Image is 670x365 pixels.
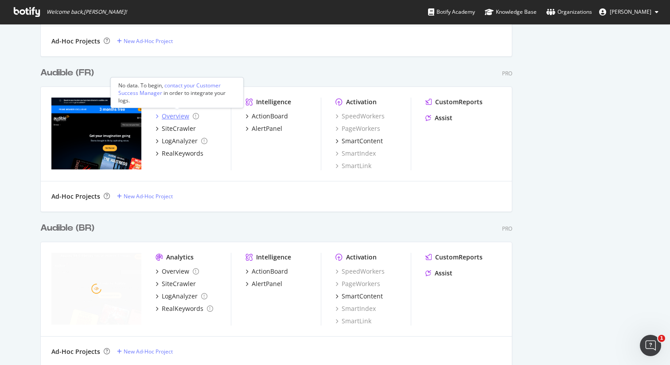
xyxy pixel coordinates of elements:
[658,335,665,342] span: 1
[117,192,173,200] a: New Ad-Hoc Project
[162,124,196,133] div: SiteCrawler
[245,124,282,133] a: AlertPanel
[252,124,282,133] div: AlertPanel
[156,292,207,301] a: LogAnalyzer
[592,5,666,19] button: [PERSON_NAME]
[117,348,173,355] a: New Ad-Hoc Project
[162,279,196,288] div: SiteCrawler
[245,112,288,121] a: ActionBoard
[435,98,483,106] div: CustomReports
[156,304,213,313] a: RealKeywords
[162,292,198,301] div: LogAnalyzer
[346,253,377,262] div: Activation
[502,225,512,232] div: Pro
[335,124,380,133] a: PageWorkers
[14,38,56,48] a: Download
[245,279,282,288] a: AlertPanel
[14,6,105,33] div: View key metrics directly on your website with our Chrome extension!
[546,8,592,16] div: Organizations
[116,8,125,13] div: Close
[342,137,383,145] div: SmartContent
[335,279,380,288] a: PageWorkers
[335,149,376,158] a: SmartIndex
[610,8,651,16] span: Annie Werbler
[162,267,189,276] div: Overview
[162,304,203,313] div: RealKeywords
[346,98,377,106] div: Activation
[428,8,475,16] div: Botify Academy
[335,112,385,121] a: SpeedWorkers
[51,37,100,46] div: Ad-Hoc Projects
[40,222,98,235] a: Audible (BR)
[162,112,189,121] div: Overview
[335,161,371,170] a: SmartLink
[435,269,452,278] div: Assist
[425,98,483,106] a: CustomReports
[252,279,282,288] div: AlertPanel
[335,292,383,301] a: SmartContent
[162,137,198,145] div: LogAnalyzer
[51,192,100,201] div: Ad-Hoc Projects
[156,279,196,288] a: SiteCrawler
[124,348,173,355] div: New Ad-Hoc Project
[156,267,199,276] a: Overview
[256,98,291,106] div: Intelligence
[118,81,221,96] div: contact your Customer Success Manager
[40,67,94,79] div: Audible (FR)
[40,222,94,235] div: Audible (BR)
[425,114,452,122] a: Assist
[256,253,291,262] div: Intelligence
[51,98,141,169] img: audible.fr
[335,137,383,145] a: SmartContent
[425,269,452,278] a: Assist
[335,267,385,276] a: SpeedWorkers
[156,137,207,145] a: LogAnalyzer
[118,81,236,104] div: No data. To begin, in order to integrate your logs.
[124,192,173,200] div: New Ad-Hoc Project
[435,114,452,122] div: Assist
[117,37,173,45] a: New Ad-Hoc Project
[47,8,127,16] span: Welcome back, [PERSON_NAME] !
[335,317,371,326] a: SmartLink
[335,304,376,313] a: SmartIndex
[162,149,203,158] div: RealKeywords
[156,124,196,133] a: SiteCrawler
[485,8,537,16] div: Knowledge Base
[156,149,203,158] a: RealKeywords
[425,253,483,262] a: CustomReports
[502,70,512,77] div: Pro
[51,253,141,325] img: audible.com.br
[640,335,661,356] iframe: Intercom live chat
[124,37,173,45] div: New Ad-Hoc Project
[166,253,194,262] div: Analytics
[51,347,100,356] div: Ad-Hoc Projects
[40,67,97,79] a: Audible (FR)
[252,112,288,121] div: ActionBoard
[245,267,288,276] a: ActionBoard
[252,267,288,276] div: ActionBoard
[342,292,383,301] div: SmartContent
[156,112,199,121] a: Overview
[435,253,483,262] div: CustomReports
